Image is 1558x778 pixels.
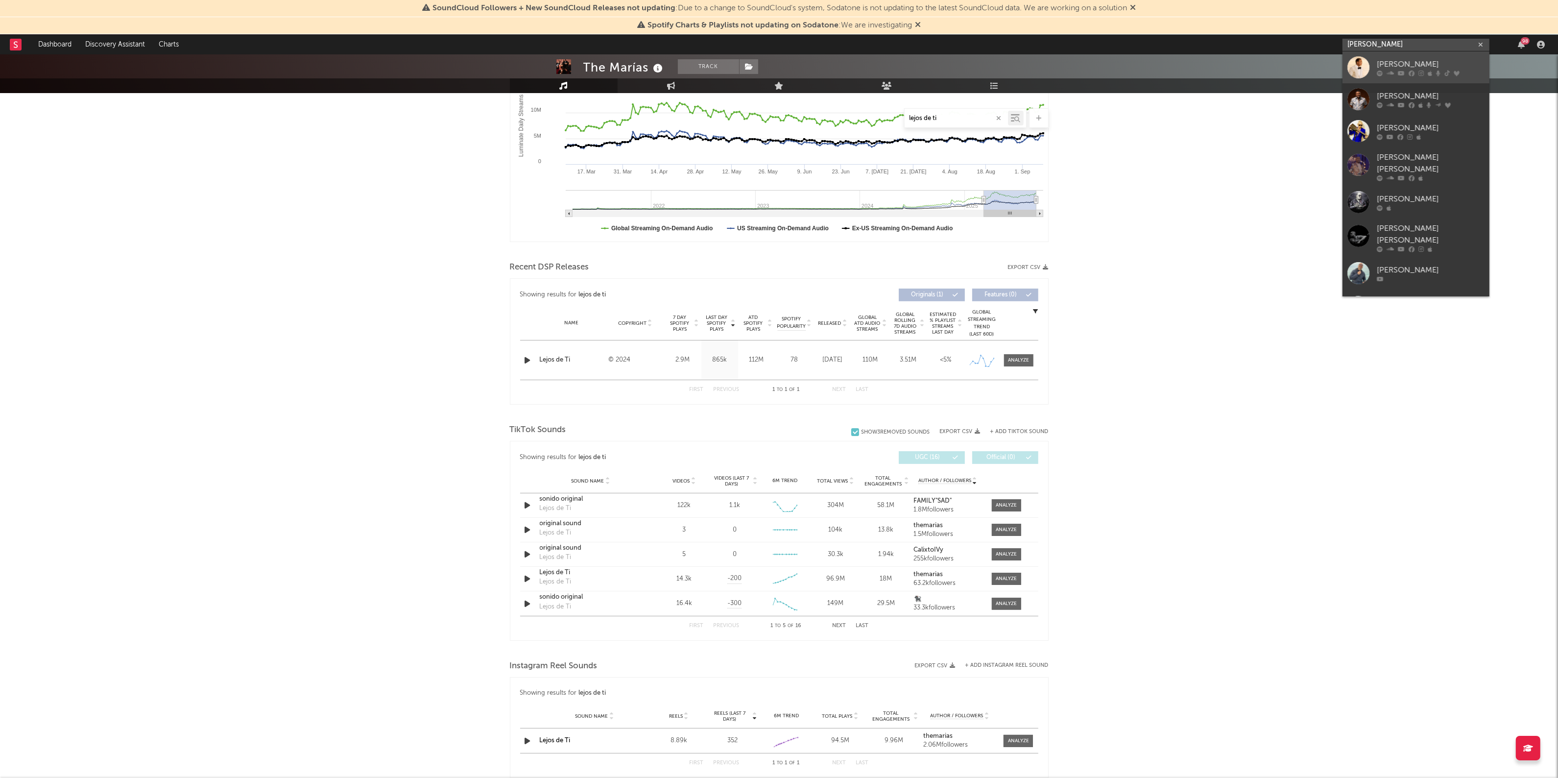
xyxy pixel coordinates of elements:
[913,507,982,513] div: 1.8M followers
[813,525,858,535] div: 104k
[540,737,571,744] a: Lejos de Ti
[815,736,864,746] div: 94.5M
[759,384,813,396] div: 1 1 1
[833,760,846,766] button: Next
[813,599,858,608] div: 149M
[520,687,1038,699] div: Showing results for
[540,355,604,365] div: Lejos de Ti
[923,742,997,749] div: 2.06M followers
[690,760,704,766] button: First
[905,292,950,298] span: Originals ( 1 )
[775,624,781,628] span: to
[797,169,812,174] text: 9. Jun
[899,289,965,301] button: Originals(1)
[759,757,813,769] div: 1 1 1
[714,623,740,629] button: Previous
[667,355,699,365] div: 2.9M
[1521,37,1530,45] div: 98
[759,620,813,632] div: 1 5 16
[533,133,541,139] text: 5M
[863,550,909,559] div: 1.94k
[813,574,858,584] div: 96.9M
[979,455,1024,461] span: Official ( 0 )
[1342,257,1489,289] a: [PERSON_NAME]
[1377,90,1485,102] div: [PERSON_NAME]
[540,519,642,529] div: original sound
[899,451,965,464] button: UGC(16)
[762,477,808,485] div: 6M Trend
[708,710,751,722] span: Reels (last 7 days)
[905,455,950,461] span: UGC ( 16 )
[854,355,887,365] div: 110M
[712,475,751,487] span: Videos (last 7 days)
[540,577,572,587] div: Lejos de Ti
[510,660,598,672] span: Instagram Reel Sounds
[931,713,983,719] span: Author / Followers
[863,501,909,511] div: 58.1M
[540,543,642,553] a: original sound
[1130,4,1136,12] span: Dismiss
[611,225,713,232] text: Global Streaming On-Demand Audio
[856,623,869,629] button: Last
[152,35,186,54] a: Charts
[520,289,779,301] div: Showing results for
[788,624,793,628] span: of
[869,736,918,746] div: 9.96M
[1342,289,1489,328] a: [PERSON_NAME] [PERSON_NAME]
[1377,264,1485,276] div: [PERSON_NAME]
[913,522,982,529] a: themarias
[733,550,737,559] div: 0
[813,501,858,511] div: 304M
[977,169,995,174] text: 18. Aug
[704,355,736,365] div: 865k
[913,498,982,505] a: FAMILY"SAD"
[813,550,858,559] div: 30.3k
[662,574,707,584] div: 14.3k
[737,225,829,232] text: US Streaming On-Demand Audio
[863,525,909,535] div: 13.8k
[678,59,739,74] button: Track
[690,623,704,629] button: First
[78,35,152,54] a: Discovery Assistant
[956,663,1049,668] div: + Add Instagram Reel Sound
[816,355,849,365] div: [DATE]
[822,713,852,719] span: Total Plays
[1342,83,1489,115] a: [PERSON_NAME]
[572,478,604,484] span: Sound Name
[818,320,841,326] span: Released
[613,169,632,174] text: 31. Mar
[915,663,956,669] button: Export CSV
[918,478,971,484] span: Author / Followers
[981,429,1049,435] button: + Add TikTok Sound
[1377,294,1485,317] div: [PERSON_NAME] [PERSON_NAME]
[530,107,541,113] text: 10M
[578,289,606,301] div: lejos de ti
[854,315,881,332] span: Global ATD Audio Streams
[727,574,742,583] span: -200
[865,169,888,174] text: 7. [DATE]
[540,494,642,504] a: sonido original
[833,623,846,629] button: Next
[741,355,772,365] div: 112M
[510,424,566,436] span: TikTok Sounds
[578,452,606,463] div: lejos de ti
[762,712,811,720] div: 6M Trend
[729,501,740,511] div: 1.1k
[892,355,925,365] div: 3.51M
[510,46,1048,242] svg: Luminate Daily Consumption
[913,580,982,587] div: 63.2k followers
[520,451,779,464] div: Showing results for
[662,550,707,559] div: 5
[777,388,783,392] span: to
[647,22,912,29] span: : We are investigating
[510,262,589,273] span: Recent DSP Releases
[913,522,943,529] strong: themarias
[930,312,957,335] span: Estimated % Playlist Streams Last Day
[714,387,740,392] button: Previous
[618,320,647,326] span: Copyright
[1377,223,1485,246] div: [PERSON_NAME] [PERSON_NAME]
[833,387,846,392] button: Next
[669,713,683,719] span: Reels
[832,169,849,174] text: 23. Jun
